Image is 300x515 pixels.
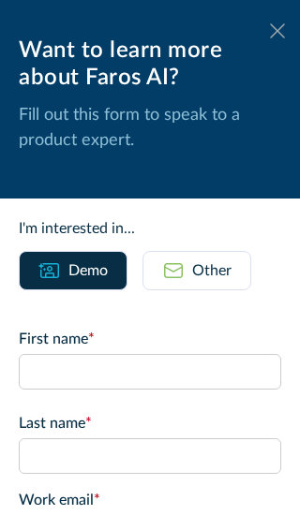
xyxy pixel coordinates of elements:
div: I'm interested in... [19,217,281,240]
label: First name [19,328,281,350]
label: Work email [19,489,281,511]
p: Fill out this form to speak to a product expert. [19,103,281,154]
div: Other [192,259,232,282]
label: Last name [19,412,281,434]
div: Want to learn more about Faros AI? [19,37,281,92]
div: Demo [68,259,108,282]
